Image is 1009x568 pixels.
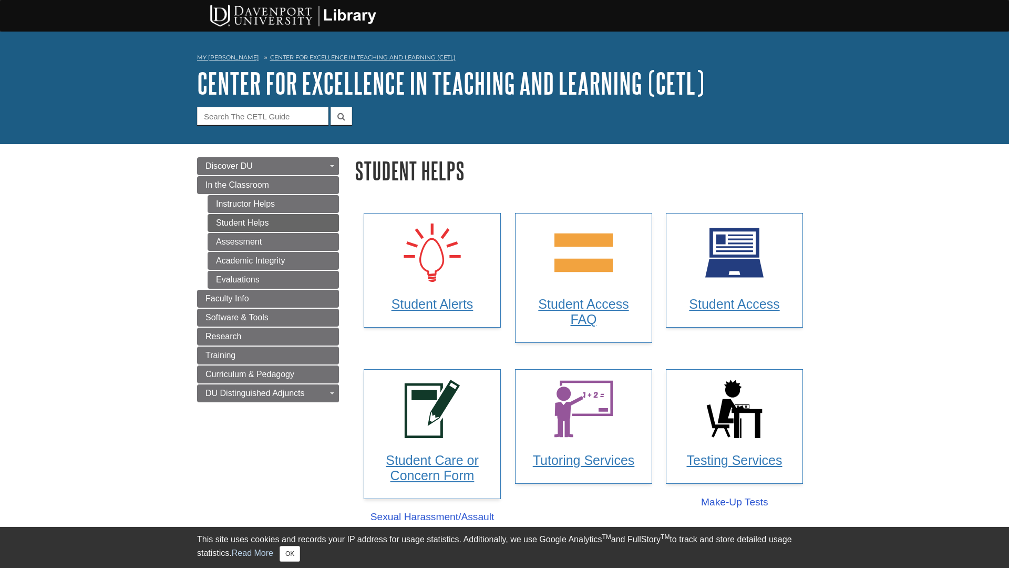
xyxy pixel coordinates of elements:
[205,332,241,341] span: Research
[526,297,642,327] h3: Student Access FAQ
[197,328,339,346] a: Research
[374,297,490,312] h3: Student Alerts
[197,366,339,383] a: Curriculum & Pedagogy
[197,157,339,175] a: Discover DU
[205,351,235,360] span: Training
[661,533,670,541] sup: TM
[197,533,812,562] div: This site uses cookies and records your IP address for usage statistics. Additionally, we use Goo...
[666,213,803,328] a: Student Access
[355,157,812,184] h1: Student Helps
[232,549,273,557] a: Read More
[676,453,792,468] h3: Testing Services
[197,290,339,308] a: Faculty Info
[197,384,339,402] a: DU Distinguished Adjuncts
[197,347,339,364] a: Training
[205,161,253,170] span: Discover DU
[280,546,300,562] button: Close
[192,3,392,28] img: DU Libraries
[666,369,803,484] a: Testing Services
[374,453,490,483] h3: Student Care or Concern Form
[197,107,328,125] input: Search The CETL Guide
[602,533,611,541] sup: TM
[676,297,792,312] h3: Student Access
[197,67,704,99] a: Center for Excellence in Teaching and Learning (CETL)
[197,309,339,327] a: Software & Tools
[270,54,456,61] a: Center for Excellence in Teaching and Learning (CETL)
[205,370,294,379] span: Curriculum & Pedagogy
[364,510,501,540] a: Sexual Harassment/Assault Form (Title IX)
[364,213,501,328] a: Student Alerts
[205,313,269,322] span: Software & Tools
[364,369,501,499] a: Student Care or Concern Form
[208,214,339,232] a: Student Helps
[197,53,259,62] a: My [PERSON_NAME]
[208,195,339,213] a: Instructor Helps
[197,50,812,67] nav: breadcrumb
[197,176,339,194] a: In the Classroom
[515,213,652,343] a: Student Access FAQ
[526,453,642,468] h3: Tutoring Services
[208,271,339,289] a: Evaluations
[205,294,249,303] span: Faculty Info
[208,233,339,251] a: Assessment
[205,389,305,398] span: DU Distinguished Adjuncts
[197,157,339,402] div: Guide Page Menu
[205,180,269,189] span: In the Classroom
[515,369,652,484] a: Tutoring Services
[208,252,339,270] a: Academic Integrity
[701,495,768,510] a: Make-Up Tests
